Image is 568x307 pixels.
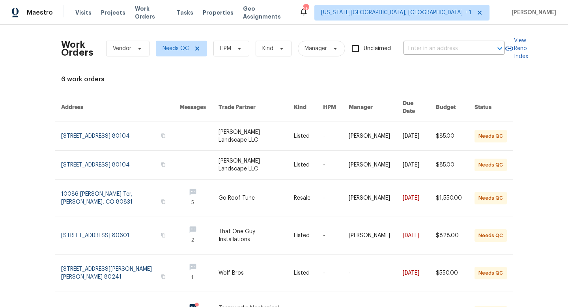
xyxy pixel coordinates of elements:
td: - [317,151,342,180]
a: View Reno Index [504,37,528,60]
td: Listed [288,151,317,180]
th: HPM [317,93,342,122]
td: Go Roof Tune [212,180,288,217]
td: - [317,180,342,217]
span: Kind [262,45,273,52]
span: Work Orders [135,5,167,21]
span: Manager [305,45,327,52]
th: Status [468,93,513,122]
th: Kind [288,93,317,122]
button: Copy Address [160,198,167,205]
td: - [317,217,342,255]
td: - [317,122,342,151]
button: Copy Address [160,232,167,239]
button: Copy Address [160,132,167,139]
td: - [317,255,342,292]
span: Properties [203,9,234,17]
td: Listed [288,255,317,292]
span: [PERSON_NAME] [508,9,556,17]
span: Projects [101,9,125,17]
button: Open [494,43,505,54]
input: Enter in an address [404,43,482,55]
td: [PERSON_NAME] [342,122,396,151]
span: Geo Assignments [243,5,290,21]
td: That One Guy Installations [212,217,288,255]
td: Resale [288,180,317,217]
span: Tasks [177,10,193,15]
td: Listed [288,122,317,151]
td: [PERSON_NAME] [342,180,396,217]
td: [PERSON_NAME] Landscape LLC [212,151,288,180]
h2: Work Orders [61,41,93,56]
td: [PERSON_NAME] [342,217,396,255]
th: Address [55,93,173,122]
td: [PERSON_NAME] [342,151,396,180]
span: HPM [220,45,231,52]
td: Wolf Bros [212,255,288,292]
span: Vendor [113,45,131,52]
button: Copy Address [160,273,167,280]
span: Visits [75,9,92,17]
th: Manager [342,93,396,122]
th: Budget [430,93,468,122]
div: 6 work orders [61,75,507,83]
td: [PERSON_NAME] Landscape LLC [212,122,288,151]
td: - [342,255,396,292]
span: Maestro [27,9,53,17]
span: [US_STATE][GEOGRAPHIC_DATA], [GEOGRAPHIC_DATA] + 1 [321,9,471,17]
div: 26 [303,5,308,13]
td: Listed [288,217,317,255]
th: Messages [173,93,212,122]
span: Unclaimed [364,45,391,53]
th: Trade Partner [212,93,288,122]
th: Due Date [396,93,430,122]
span: Needs QC [163,45,189,52]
